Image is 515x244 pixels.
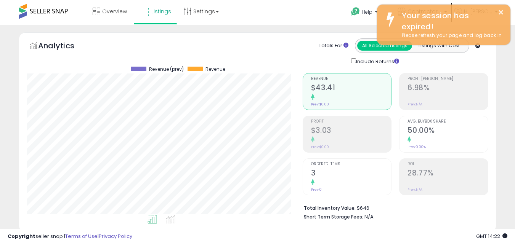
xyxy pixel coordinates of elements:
h2: 6.98% [408,83,488,94]
h2: $3.03 [311,126,391,136]
b: Short Term Storage Fees: [304,214,363,220]
small: Prev: N/A [408,102,422,107]
span: Listings [151,8,171,15]
span: Avg. Buybox Share [408,120,488,124]
span: 2025-08-16 14:22 GMT [476,233,507,240]
span: Revenue [311,77,391,81]
small: Prev: 0 [311,187,322,192]
span: N/A [364,213,374,220]
small: Prev: $0.00 [311,102,329,107]
div: seller snap | | [8,233,132,240]
a: Terms of Use [65,233,98,240]
a: Help [345,1,391,25]
h2: $43.41 [311,83,391,94]
div: Your session has expired! [396,10,505,32]
h2: 50.00% [408,126,488,136]
b: Total Inventory Value: [304,205,356,211]
span: Revenue (prev) [149,67,184,72]
span: Profit [311,120,391,124]
button: Listings With Cost [412,41,467,51]
small: Prev: N/A [408,187,422,192]
div: Include Returns [345,57,408,65]
strong: Copyright [8,233,35,240]
span: Profit [PERSON_NAME] [408,77,488,81]
h5: Analytics [38,40,89,53]
span: Help [362,9,372,15]
h2: 28.77% [408,169,488,179]
button: All Selected Listings [357,41,412,51]
li: $646 [304,203,483,212]
span: Revenue [205,67,225,72]
a: Privacy Policy [99,233,132,240]
span: ROI [408,162,488,166]
i: Get Help [351,7,360,16]
button: × [498,8,504,17]
span: Ordered Items [311,162,391,166]
div: Totals For [319,42,348,49]
span: Overview [102,8,127,15]
div: Please refresh your page and log back in [396,32,505,39]
small: Prev: 0.00% [408,145,426,149]
small: Prev: $0.00 [311,145,329,149]
h2: 3 [311,169,391,179]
